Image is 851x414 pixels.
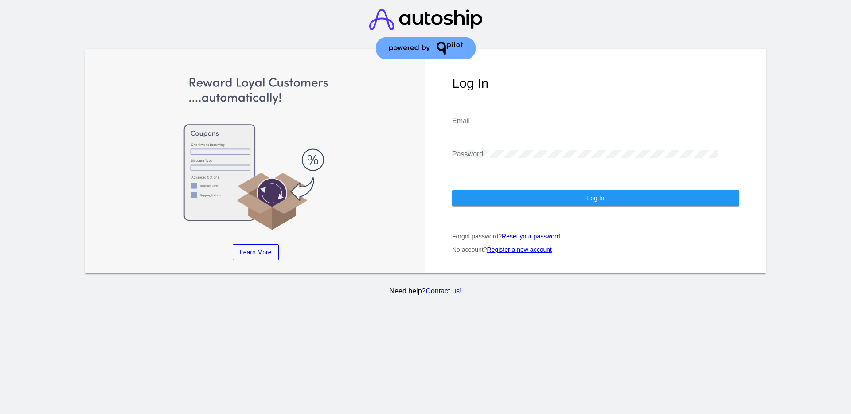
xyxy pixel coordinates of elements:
[452,76,739,91] h1: Log In
[487,246,552,253] a: Register a new account
[452,190,739,206] button: Log In
[240,249,272,256] span: Learn More
[452,117,718,125] input: Email
[233,244,279,260] a: Learn More
[112,76,399,231] img: Apply Coupons Automatically to Scheduled Orders with QPilot
[84,287,768,295] p: Need help?
[425,287,461,295] a: Contact us!
[502,233,560,240] a: Reset your password
[452,246,739,253] p: No account?
[587,195,604,202] span: Log In
[452,233,739,240] p: Forgot password?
